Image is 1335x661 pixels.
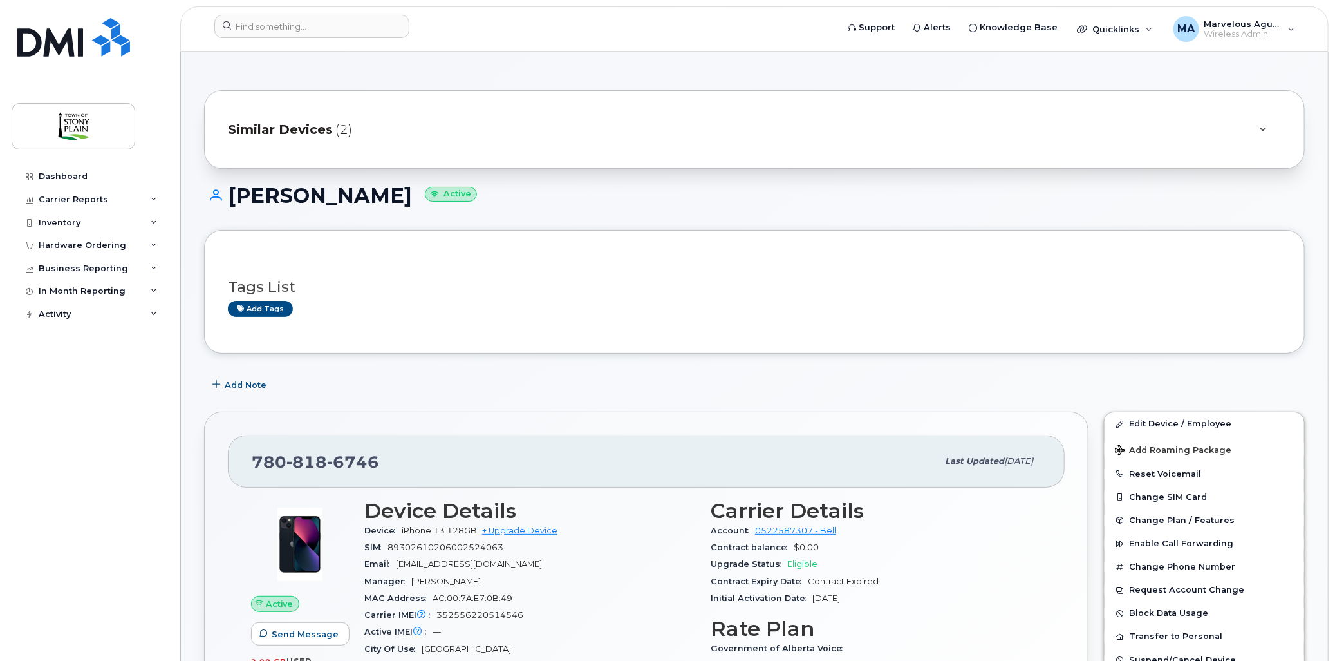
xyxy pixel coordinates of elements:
span: Add Note [225,379,266,391]
button: Reset Voicemail [1105,463,1304,486]
span: — [433,627,441,637]
span: 818 [286,452,327,472]
button: Block Data Usage [1105,602,1304,625]
span: [DATE] [812,593,840,603]
span: Enable Call Forwarding [1129,539,1233,549]
span: 89302610206002524063 [387,542,503,552]
span: 352556220514546 [436,610,523,620]
h3: Tags List [228,279,1281,295]
span: Carrier IMEI [364,610,436,620]
h1: [PERSON_NAME] [204,184,1305,207]
a: + Upgrade Device [482,526,557,535]
span: Initial Activation Date [711,593,812,603]
button: Change Plan / Features [1105,509,1304,532]
span: Device [364,526,402,535]
h3: Rate Plan [711,617,1041,640]
span: [GEOGRAPHIC_DATA] [422,644,511,654]
span: Similar Devices [228,120,333,139]
span: Contract Expired [808,577,879,586]
span: City Of Use [364,644,422,654]
span: Manager [364,577,411,586]
button: Change SIM Card [1105,486,1304,509]
span: Eligible [787,559,817,569]
span: $0.00 [794,542,819,552]
button: Transfer to Personal [1105,625,1304,648]
span: Email [364,559,396,569]
small: Active [425,187,477,202]
button: Enable Call Forwarding [1105,532,1304,555]
a: Edit Device / Employee [1105,412,1304,436]
span: 780 [252,452,379,472]
span: MAC Address [364,593,433,603]
button: Add Roaming Package [1105,436,1304,463]
button: Request Account Change [1105,579,1304,602]
span: iPhone 13 128GB [402,526,477,535]
h3: Carrier Details [711,499,1041,522]
span: Upgrade Status [711,559,787,569]
button: Send Message [251,622,350,646]
span: AC:00:7A:E7:0B:49 [433,593,512,603]
span: Active IMEI [364,627,433,637]
span: [PERSON_NAME] [411,577,481,586]
span: Account [711,526,755,535]
a: Add tags [228,301,293,317]
span: Add Roaming Package [1115,445,1231,457]
span: Active [266,598,294,610]
span: Last updated [945,456,1004,466]
span: Contract Expiry Date [711,577,808,586]
span: Change Plan / Features [1129,515,1235,525]
img: image20231002-3703462-1ig824h.jpeg [261,506,339,583]
span: Government of Alberta Voice [711,644,849,653]
span: SIM [364,542,387,552]
span: Send Message [272,628,339,640]
h3: Device Details [364,499,695,522]
span: (2) [335,120,352,139]
a: 0522587307 - Bell [755,526,836,535]
span: [EMAIL_ADDRESS][DOMAIN_NAME] [396,559,542,569]
span: 6746 [327,452,379,472]
button: Change Phone Number [1105,555,1304,579]
span: [DATE] [1004,456,1033,466]
span: Contract balance [711,542,794,552]
button: Add Note [204,373,277,396]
